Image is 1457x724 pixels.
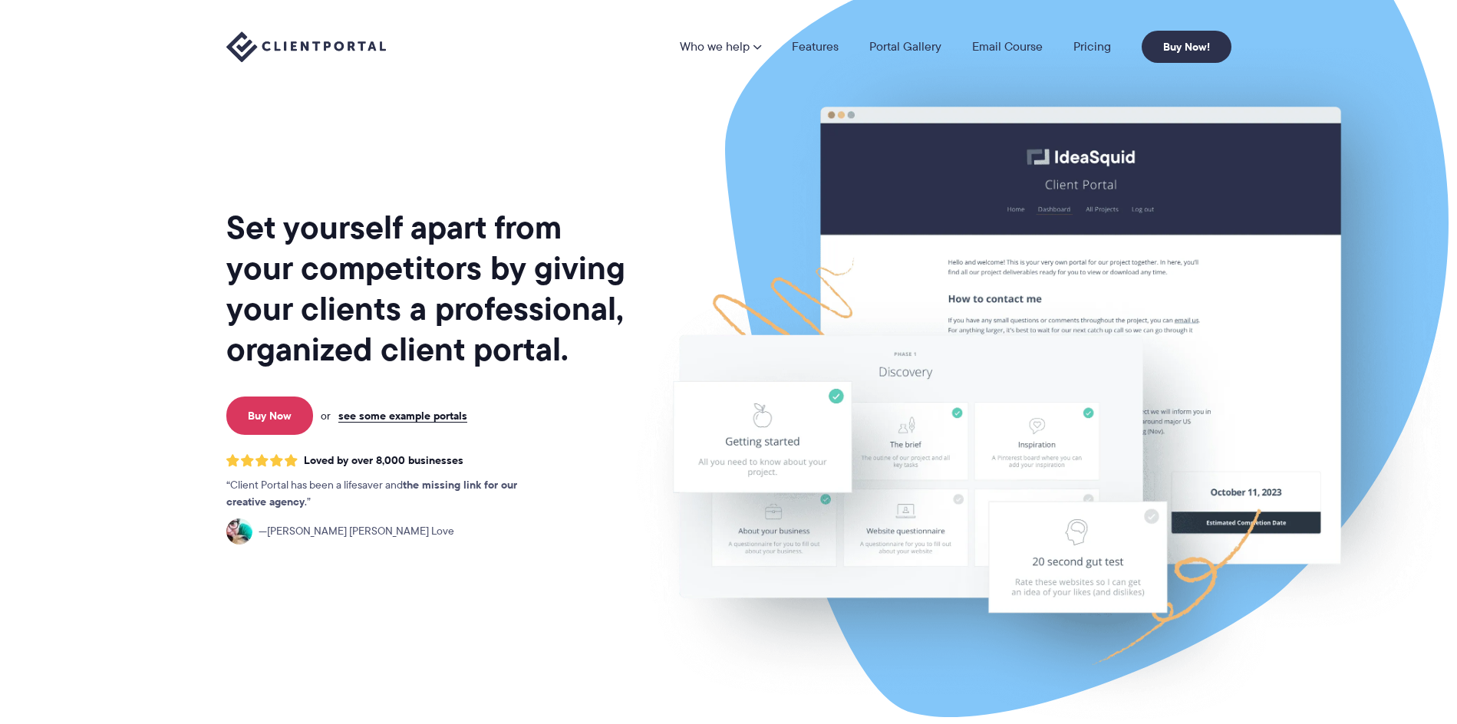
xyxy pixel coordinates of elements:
[869,41,941,53] a: Portal Gallery
[1073,41,1111,53] a: Pricing
[226,397,313,435] a: Buy Now
[259,523,454,540] span: [PERSON_NAME] [PERSON_NAME] Love
[304,454,463,467] span: Loved by over 8,000 businesses
[792,41,839,53] a: Features
[680,41,761,53] a: Who we help
[321,409,331,423] span: or
[226,207,628,370] h1: Set yourself apart from your competitors by giving your clients a professional, organized client ...
[972,41,1043,53] a: Email Course
[226,476,517,510] strong: the missing link for our creative agency
[338,409,467,423] a: see some example portals
[1142,31,1231,63] a: Buy Now!
[226,477,549,511] p: Client Portal has been a lifesaver and .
